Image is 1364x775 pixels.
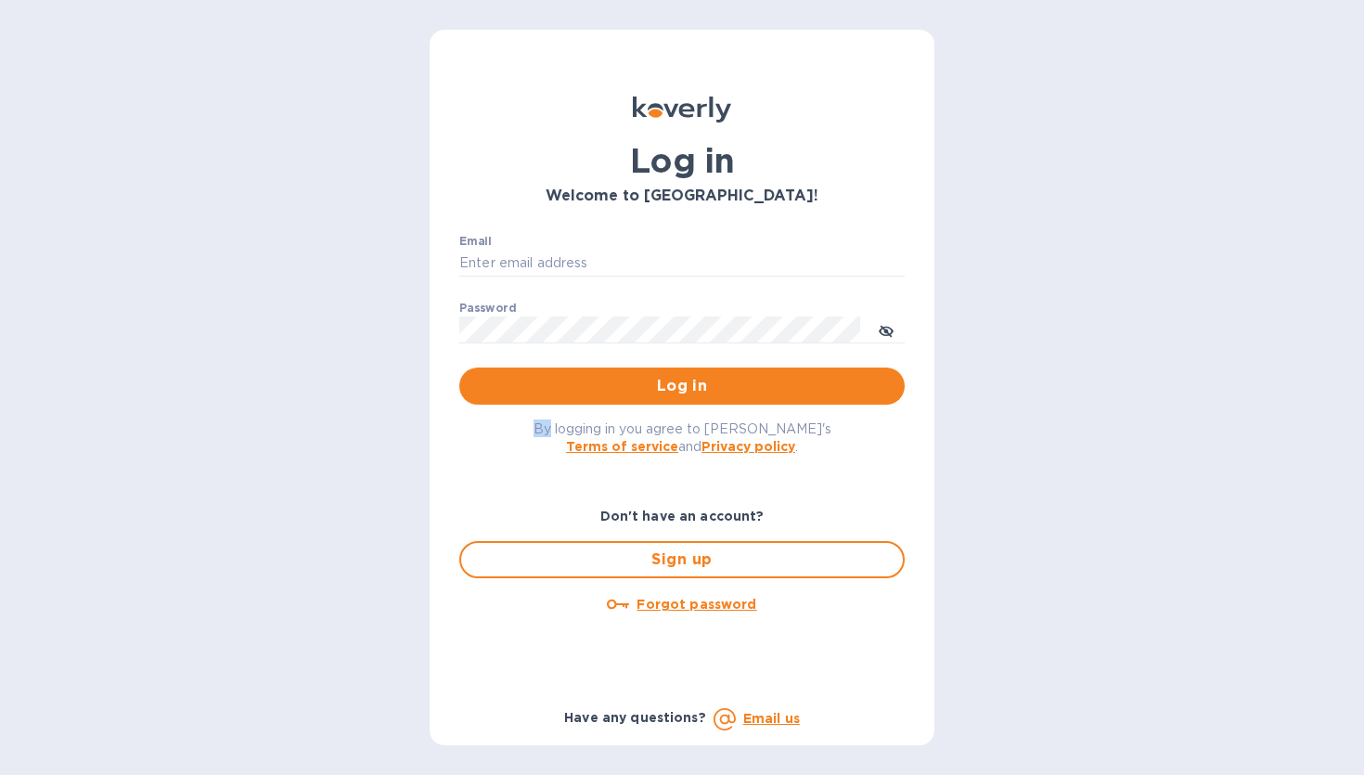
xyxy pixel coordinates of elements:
[459,141,905,180] h1: Log in
[600,509,765,523] b: Don't have an account?
[459,250,905,278] input: Enter email address
[633,97,731,123] img: Koverly
[564,710,706,725] b: Have any questions?
[459,187,905,205] h3: Welcome to [GEOGRAPHIC_DATA]!
[701,439,795,454] a: Privacy policy
[459,236,492,247] label: Email
[474,375,890,397] span: Log in
[459,368,905,405] button: Log in
[637,597,756,612] u: Forgot password
[476,549,888,571] span: Sign up
[534,421,831,454] span: By logging in you agree to [PERSON_NAME]'s and .
[459,303,516,314] label: Password
[566,439,678,454] a: Terms of service
[868,311,905,348] button: toggle password visibility
[459,541,905,578] button: Sign up
[743,711,800,726] a: Email us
